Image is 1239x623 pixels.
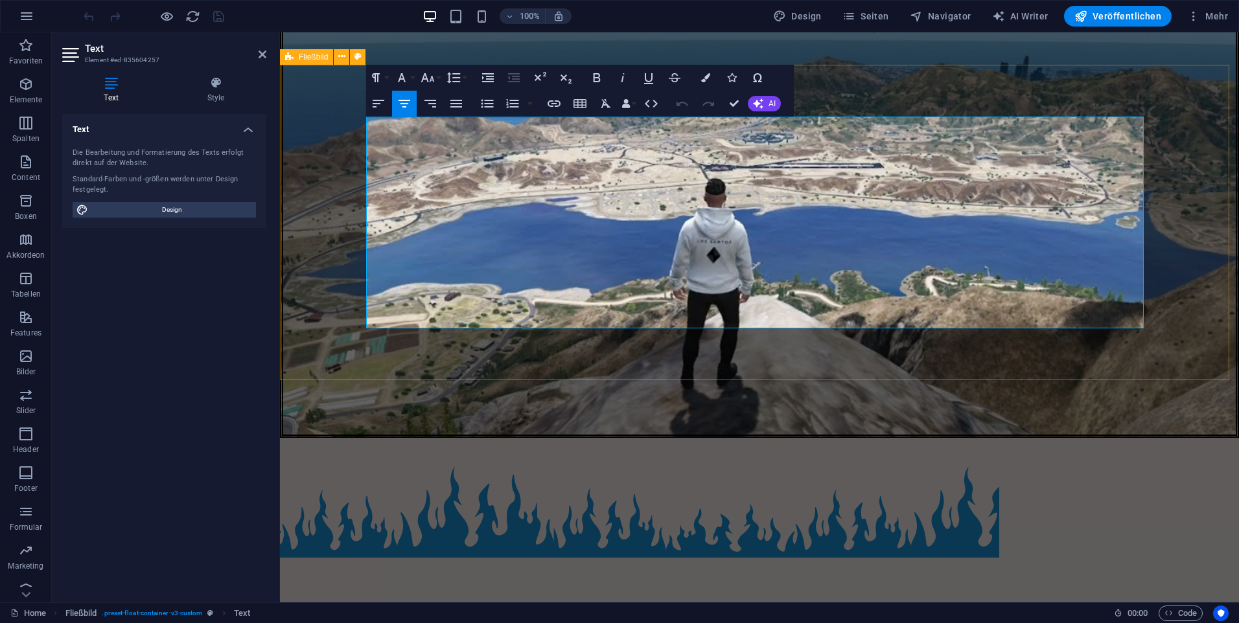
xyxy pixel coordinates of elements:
p: Favoriten [9,56,43,66]
button: Decrease Indent [502,65,526,91]
span: Veröffentlichen [1074,10,1161,23]
span: Code [1164,606,1197,621]
button: 100% [500,8,546,24]
button: Subscript [553,65,578,91]
button: Navigator [905,6,977,27]
button: Underline (Ctrl+U) [636,65,661,91]
button: Colors [693,65,718,91]
p: Elemente [10,95,43,105]
p: Slider [16,405,36,416]
button: Unordered List [475,91,500,117]
p: Spalten [12,133,40,144]
button: Align Right [418,91,443,117]
span: Mehr [1187,10,1228,23]
span: 00 00 [1128,606,1148,621]
button: Special Characters [745,65,770,91]
button: Font Family [392,65,417,91]
button: Ordered List [525,91,535,117]
button: reload [185,8,200,24]
button: Superscript [527,65,552,91]
span: : [1137,608,1139,618]
button: Increase Indent [476,65,500,91]
button: Data Bindings [619,91,638,117]
div: Die Bearbeitung und Formatierung des Texts erfolgt direkt auf der Website. [73,148,256,169]
button: Ordered List [500,91,525,117]
span: Fließbild [299,53,328,61]
span: AI Writer [992,10,1048,23]
button: Bold (Ctrl+B) [585,65,609,91]
div: Design (Strg+Alt+Y) [768,6,827,27]
p: Boxen [15,211,37,221]
h2: Text [85,43,266,54]
h4: Text [62,114,266,137]
p: Tabellen [11,289,41,299]
p: Formular [10,522,43,532]
h6: 100% [519,8,540,24]
span: Klick zum Auswählen. Doppelklick zum Bearbeiten [234,606,250,621]
button: Design [73,202,256,218]
p: Features [10,328,41,338]
button: Seiten [837,6,894,27]
button: Redo (Ctrl+Shift+Z) [696,91,721,117]
button: Klicke hier, um den Vorschau-Modus zu verlassen [159,8,174,24]
span: Seiten [842,10,889,23]
button: Icons [719,65,744,91]
span: AI [769,100,776,108]
button: Paragraph Format [366,65,391,91]
button: Clear Formatting [594,91,618,117]
button: Code [1159,606,1203,621]
nav: breadcrumb [65,606,251,621]
button: Align Center [392,91,417,117]
h6: Session-Zeit [1114,606,1148,621]
button: Veröffentlichen [1064,6,1172,27]
p: Marketing [8,561,43,571]
h4: Style [165,76,266,104]
button: Insert Link [542,91,566,117]
button: HTML [639,91,664,117]
span: . preset-float-container-v3-custom [102,606,202,621]
h3: Element #ed-835604257 [85,54,240,66]
h4: Text [62,76,165,104]
button: Font Size [418,65,443,91]
span: Design [773,10,822,23]
div: Standard-Farben und -größen werden unter Design festgelegt. [73,174,256,196]
button: Undo (Ctrl+Z) [670,91,695,117]
button: Confirm (Ctrl+⏎) [722,91,747,117]
p: Header [13,444,39,455]
button: Strikethrough [662,65,687,91]
a: Klick, um Auswahl aufzuheben. Doppelklick öffnet Seitenverwaltung [10,606,46,621]
button: Usercentrics [1213,606,1229,621]
button: Align Justify [444,91,469,117]
button: Line Height [444,65,469,91]
span: Klick zum Auswählen. Doppelklick zum Bearbeiten [65,606,97,621]
button: Mehr [1182,6,1233,27]
button: Insert Table [568,91,592,117]
i: Bei Größenänderung Zoomstufe automatisch an das gewählte Gerät anpassen. [553,10,564,22]
button: AI Writer [987,6,1054,27]
p: Content [12,172,40,183]
i: Seite neu laden [185,9,200,24]
span: Design [92,202,252,218]
button: Design [768,6,827,27]
i: Dieses Element ist ein anpassbares Preset [207,609,213,617]
button: AI [748,96,781,111]
p: Akkordeon [6,250,45,260]
button: Align Left [366,91,391,117]
p: Footer [14,483,38,493]
p: Bilder [16,367,36,377]
span: Navigator [910,10,971,23]
button: Italic (Ctrl+I) [610,65,635,91]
